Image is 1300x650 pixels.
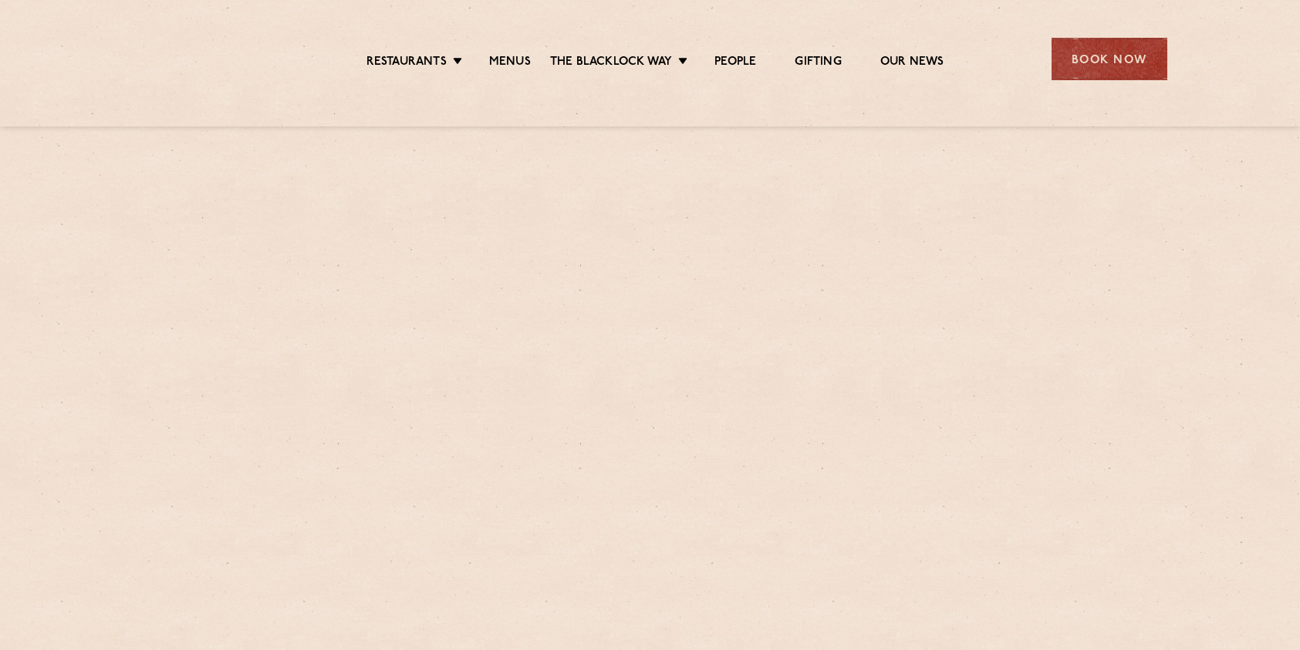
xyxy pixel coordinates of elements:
a: Our News [880,55,944,72]
a: People [714,55,756,72]
a: Menus [489,55,531,72]
a: The Blacklock Way [550,55,672,72]
div: Book Now [1052,38,1167,80]
a: Gifting [795,55,841,72]
img: svg%3E [133,15,267,103]
a: Restaurants [366,55,447,72]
